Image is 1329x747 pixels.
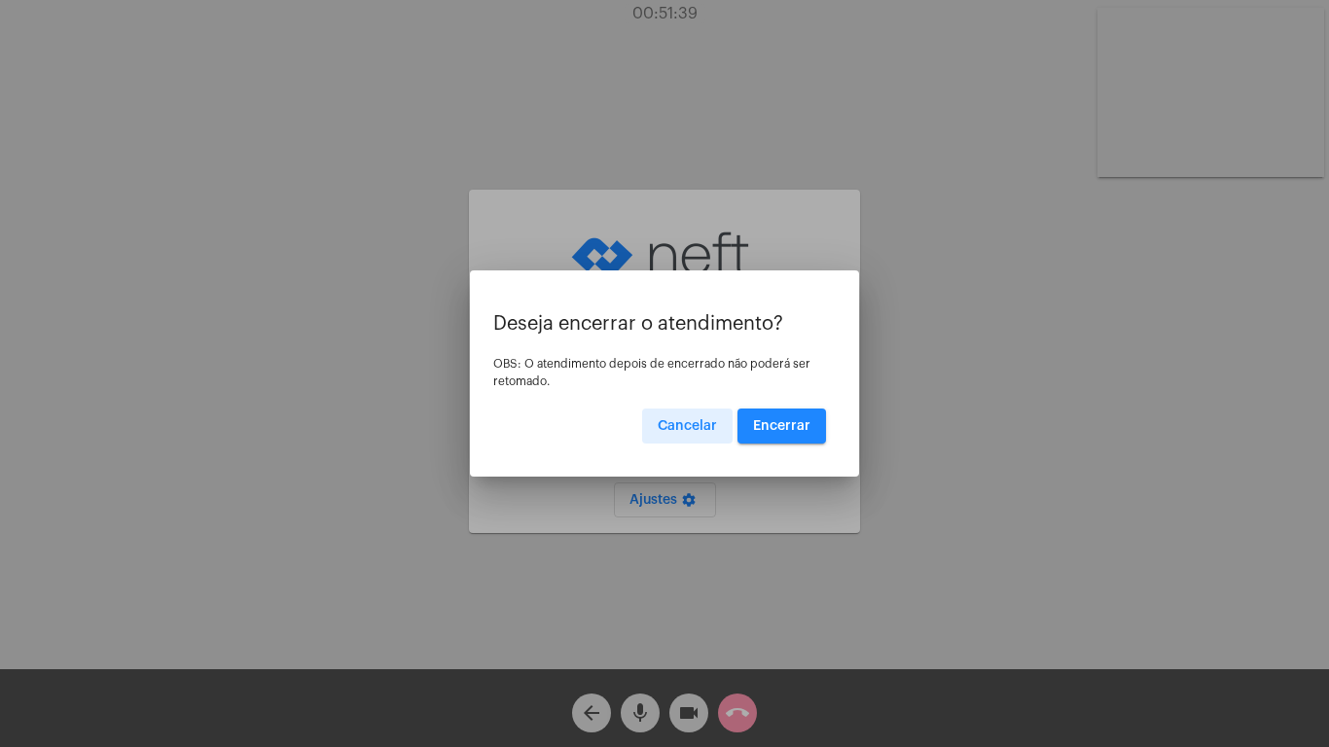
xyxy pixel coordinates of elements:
[493,358,810,387] span: OBS: O atendimento depois de encerrado não poderá ser retomado.
[658,419,717,433] span: Cancelar
[642,409,733,444] button: Cancelar
[493,313,836,335] p: Deseja encerrar o atendimento?
[737,409,826,444] button: Encerrar
[753,419,810,433] span: Encerrar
